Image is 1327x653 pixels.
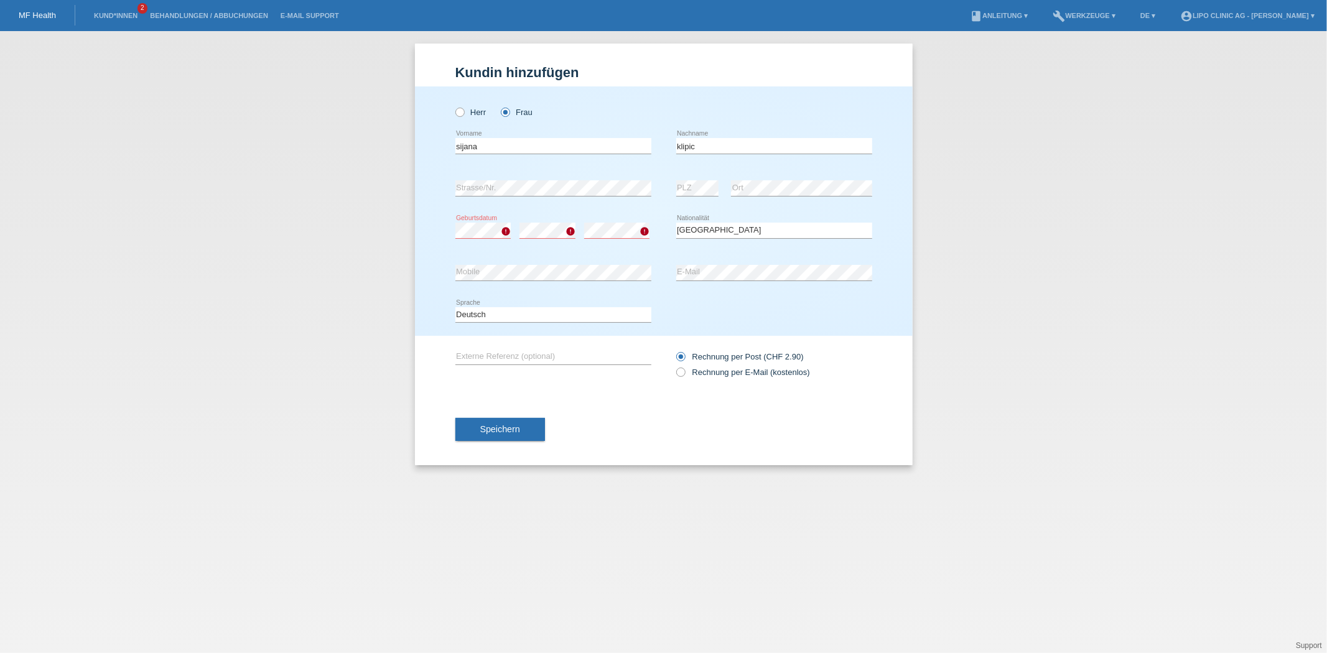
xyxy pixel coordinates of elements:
label: Herr [455,108,487,117]
a: account_circleLIPO CLINIC AG - [PERSON_NAME] ▾ [1174,12,1321,19]
i: account_circle [1180,10,1193,22]
label: Frau [501,108,533,117]
i: error [566,226,575,236]
a: E-Mail Support [274,12,345,19]
button: Speichern [455,418,545,442]
input: Rechnung per E-Mail (kostenlos) [676,368,684,383]
a: Kund*innen [88,12,144,19]
input: Frau [501,108,509,116]
a: DE ▾ [1134,12,1162,19]
span: 2 [137,3,147,14]
a: Behandlungen / Abbuchungen [144,12,274,19]
label: Rechnung per E-Mail (kostenlos) [676,368,810,377]
i: build [1053,10,1065,22]
a: buildWerkzeuge ▾ [1046,12,1122,19]
h1: Kundin hinzufügen [455,65,872,80]
i: error [640,226,650,236]
a: bookAnleitung ▾ [964,12,1034,19]
a: MF Health [19,11,56,20]
i: book [970,10,982,22]
label: Rechnung per Post (CHF 2.90) [676,352,804,361]
input: Rechnung per Post (CHF 2.90) [676,352,684,368]
a: Support [1296,641,1322,650]
input: Herr [455,108,463,116]
i: error [501,226,511,236]
span: Speichern [480,424,520,434]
